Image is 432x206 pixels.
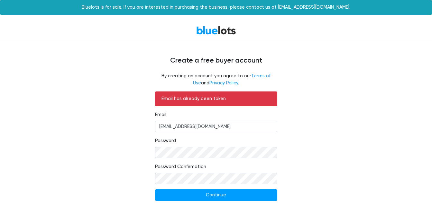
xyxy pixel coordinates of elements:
[209,80,238,86] a: Privacy Policy
[155,111,166,118] label: Email
[196,26,236,35] a: BlueLots
[155,189,277,201] input: Continue
[193,73,271,86] a: Terms of Use
[161,95,271,102] p: Email has already been taken
[155,163,206,170] label: Password Confirmation
[23,56,409,65] h4: Create a free buyer account
[155,137,176,144] label: Password
[155,121,277,132] input: Email
[155,73,277,86] fieldset: By creating an account you agree to our and .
